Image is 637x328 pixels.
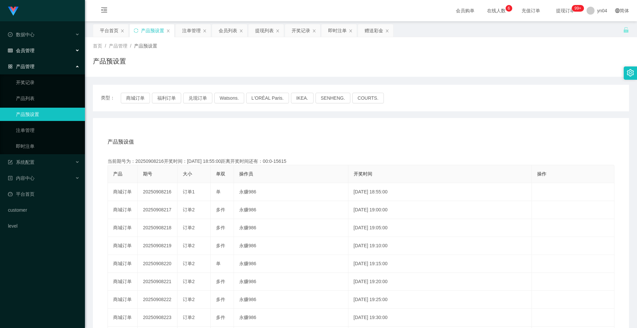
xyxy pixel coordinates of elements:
[134,43,157,49] span: 产品预设置
[348,273,532,291] td: [DATE] 19:20:00
[93,0,115,22] i: 图标: menu-fold
[8,219,80,233] a: level
[16,108,80,121] a: 产品预设置
[8,160,35,165] span: 系统配置
[291,93,314,103] button: IKEA.
[152,93,181,103] button: 福利订单
[138,273,177,291] td: 20250908221
[138,309,177,327] td: 20250908223
[234,237,348,255] td: 永赚986
[183,171,192,176] span: 大小
[203,29,207,33] i: 图标: close
[348,237,532,255] td: [DATE] 19:10:00
[93,43,102,49] span: 首页
[134,28,138,33] i: 图标: sync
[16,76,80,89] a: 开奖记录
[234,201,348,219] td: 永赚986
[100,24,118,37] div: 平台首页
[108,201,138,219] td: 商城订单
[182,24,201,37] div: 注单管理
[108,309,138,327] td: 商城订单
[216,171,225,176] span: 单双
[8,32,35,37] span: 数据中心
[16,140,80,153] a: 即时注单
[101,93,121,103] span: 类型：
[365,24,383,37] div: 赠送彩金
[219,24,237,37] div: 会员列表
[143,171,152,176] span: 期号
[183,297,195,302] span: 订单2
[166,29,170,33] i: 图标: close
[183,315,195,320] span: 订单2
[615,8,620,13] i: 图标: global
[183,225,195,230] span: 订单2
[234,309,348,327] td: 永赚986
[16,92,80,105] a: 产品列表
[8,64,35,69] span: 产品管理
[107,158,614,165] div: 当前期号为：20250908216开奖时间：[DATE] 18:55:00距离开奖时间还有：00:0-15615
[348,291,532,309] td: [DATE] 19:25:00
[216,315,225,320] span: 多件
[8,7,19,16] img: logo.9652507e.png
[234,273,348,291] td: 永赚986
[234,183,348,201] td: 永赚986
[108,291,138,309] td: 商城订单
[216,279,225,284] span: 多件
[138,291,177,309] td: 20250908222
[138,219,177,237] td: 20250908218
[328,24,347,37] div: 即时注单
[234,291,348,309] td: 永赚986
[572,5,584,12] sup: 276
[537,171,546,176] span: 操作
[627,69,634,76] i: 图标: setting
[506,5,512,12] sup: 6
[108,273,138,291] td: 商城订单
[348,201,532,219] td: [DATE] 19:00:00
[16,124,80,137] a: 注单管理
[183,243,195,248] span: 订单2
[348,255,532,273] td: [DATE] 19:15:00
[8,48,35,53] span: 会员管理
[8,187,80,201] a: 图标: dashboard平台首页
[349,29,353,33] i: 图标: close
[8,203,80,217] a: customer
[108,183,138,201] td: 商城订单
[292,24,310,37] div: 开奖记录
[216,225,225,230] span: 多件
[183,189,195,194] span: 订单1
[518,8,543,13] span: 充值订单
[108,219,138,237] td: 商城订单
[214,93,244,103] button: Watsons.
[354,171,372,176] span: 开奖时间
[130,43,131,49] span: /
[352,93,384,103] button: COURTS.
[348,183,532,201] td: [DATE] 18:55:00
[348,309,532,327] td: [DATE] 19:30:00
[8,176,13,180] i: 图标: profile
[216,261,221,266] span: 单
[141,24,164,37] div: 产品预设置
[8,160,13,164] i: 图标: form
[108,237,138,255] td: 商城订单
[316,93,350,103] button: SENHENG.
[8,48,13,53] i: 图标: table
[138,237,177,255] td: 20250908219
[109,43,127,49] span: 产品管理
[246,93,289,103] button: L'ORÉAL Paris.
[8,175,35,181] span: 内容中心
[113,171,122,176] span: 产品
[255,24,274,37] div: 提现列表
[216,189,221,194] span: 单
[8,32,13,37] i: 图标: check-circle-o
[138,201,177,219] td: 20250908217
[239,171,253,176] span: 操作员
[121,93,150,103] button: 商城订单
[623,27,629,33] i: 图标: unlock
[385,29,389,33] i: 图标: close
[276,29,280,33] i: 图标: close
[105,43,106,49] span: /
[312,29,316,33] i: 图标: close
[216,207,225,212] span: 多件
[239,29,243,33] i: 图标: close
[138,183,177,201] td: 20250908216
